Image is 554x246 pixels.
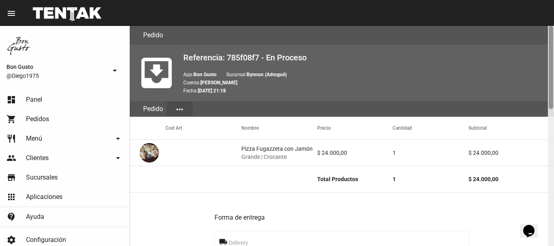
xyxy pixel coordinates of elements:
[6,32,32,58] img: 8570adf9-ca52-4367-b116-ae09c64cf26e.jpg
[26,96,42,104] span: Panel
[393,117,468,139] mat-header-cell: Cantidad
[317,166,393,192] mat-cell: Total Productos
[6,235,16,245] mat-icon: settings
[26,154,49,162] span: Clientes
[6,95,16,105] mat-icon: dashboard
[200,80,237,86] b: [PERSON_NAME]
[140,143,159,163] img: 894749cd-4565-4df7-9f5a-6ee74f64abec.jpg
[6,134,16,143] mat-icon: restaurant
[247,72,287,77] b: Bynnon (Adrogué)
[468,140,554,166] mat-cell: $ 24.000,00
[393,140,468,166] mat-cell: 1
[241,153,313,161] span: Grande | Crocante
[393,166,468,192] mat-cell: 1
[26,135,42,143] span: Menú
[6,62,107,72] span: Bon Gusto
[26,193,62,201] span: Aplicaciones
[6,114,16,124] mat-icon: shopping_cart
[6,9,16,18] mat-icon: menu
[110,66,120,75] mat-icon: arrow_drop_down
[317,117,393,139] mat-header-cell: Precio
[520,214,546,238] iframe: chat widget
[26,236,66,244] span: Configuración
[468,117,554,139] mat-header-cell: Subtotal
[6,153,16,163] mat-icon: people
[183,51,548,64] h2: Referencia: 785f08f7 - En Proceso
[183,79,548,87] p: Cuenta:
[183,71,548,79] p: App: Sucursal:
[6,212,16,222] mat-icon: contact_support
[198,88,226,94] b: [DATE] 21:18
[167,102,193,116] button: Elegir sección
[193,72,217,77] b: Bon Gusto
[26,115,49,123] span: Pedidos
[6,173,16,182] mat-icon: store
[241,117,317,139] mat-header-cell: Nombre
[113,134,123,143] mat-icon: arrow_drop_down
[136,53,177,93] mat-icon: move_to_inbox
[6,192,16,202] mat-icon: apps
[6,72,107,80] span: @Diego1975
[215,212,469,223] h3: Forma de entrega
[113,153,123,163] mat-icon: arrow_drop_down
[468,166,554,192] mat-cell: $ 24.000,00
[26,213,44,221] span: Ayuda
[140,101,167,117] div: Pedido
[317,140,393,166] mat-cell: $ 24.000,00
[183,87,548,95] p: Fecha:
[143,30,163,41] h3: Pedido
[26,173,58,182] span: Sucursales
[175,105,185,114] mat-icon: more_horiz
[241,145,313,161] div: Pizza Fugazzeta con Jamón
[165,117,241,139] mat-header-cell: Cod Art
